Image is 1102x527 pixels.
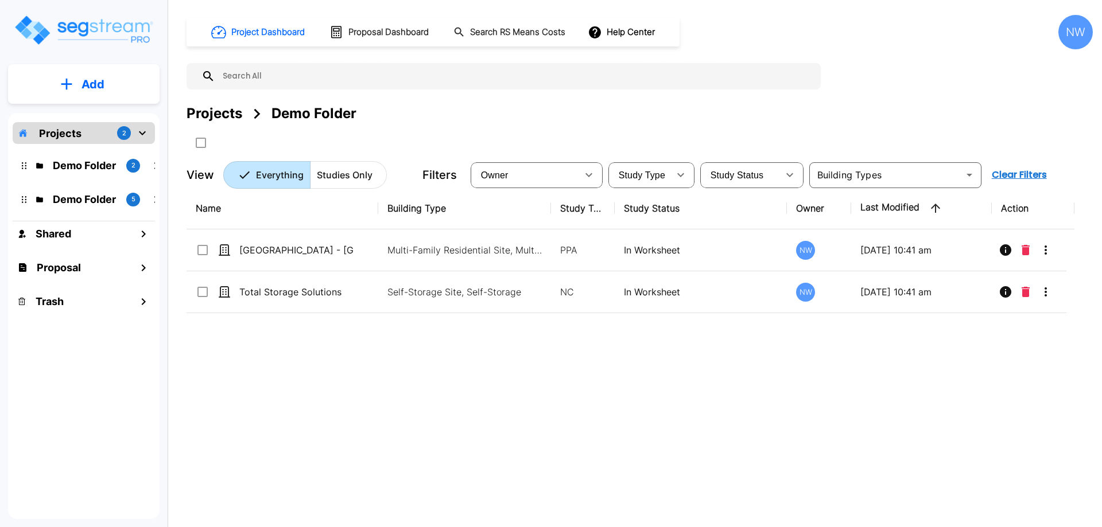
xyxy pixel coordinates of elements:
div: Select [703,159,778,191]
input: Building Types [813,167,959,183]
p: 2 [122,128,126,138]
button: More-Options [1034,239,1057,261]
img: Logo [13,14,154,46]
div: NW [796,241,815,260]
input: Search All [215,63,815,89]
h1: Search RS Means Costs [470,26,565,39]
button: Info [994,239,1017,261]
p: Studies Only [317,168,372,182]
button: Studies Only [310,161,387,189]
button: Clear Filters [987,163,1051,186]
h1: Shared [36,226,71,241]
button: SelectAll [189,131,212,154]
button: Everything [223,161,311,189]
th: Owner [787,188,851,229]
div: Demo Folder [271,103,356,124]
p: [DATE] 10:41 am [860,285,983,299]
button: Project Dashboard [207,19,311,45]
h1: Proposal Dashboard [348,26,429,39]
p: Self-Storage Site, Self-Storage [387,285,542,299]
th: Study Type [551,188,615,229]
p: 5 [131,194,135,204]
p: View [187,166,214,184]
div: Projects [187,103,242,124]
th: Study Status [615,188,787,229]
th: Building Type [378,188,551,229]
div: Select [473,159,577,191]
p: Projects [39,126,82,141]
button: Search RS Means Costs [449,21,572,44]
th: Name [187,188,378,229]
div: NW [1058,15,1093,49]
button: Delete [1017,280,1034,303]
th: Action [992,188,1075,229]
p: 2 [131,161,135,170]
button: Delete [1017,239,1034,261]
button: Help Center [585,21,659,43]
button: Add [8,68,160,101]
p: Add [82,76,104,93]
p: [GEOGRAPHIC_DATA] - [GEOGRAPHIC_DATA] [239,243,354,257]
div: Platform [223,161,387,189]
button: Proposal Dashboard [325,20,435,44]
span: Study Type [619,170,665,180]
p: [DATE] 10:41 am [860,243,983,257]
div: Select [611,159,669,191]
div: NW [796,283,815,302]
p: Everything [256,168,304,182]
h1: Project Dashboard [231,26,305,39]
th: Last Modified [851,188,992,229]
p: NC [560,285,606,299]
button: Info [994,280,1017,303]
p: Filters [422,166,457,184]
span: Study Status [711,170,764,180]
button: More-Options [1034,280,1057,303]
p: PPA [560,243,606,257]
span: Owner [481,170,509,180]
p: Demo Folder [53,192,117,207]
button: Open [961,167,977,183]
p: In Worksheet [624,243,778,257]
p: Demo Folder [53,158,117,173]
p: Total Storage Solutions [239,285,354,299]
p: In Worksheet [624,285,778,299]
h1: Proposal [37,260,81,275]
p: Multi-Family Residential Site, Multi-Family Residential [387,243,542,257]
h1: Trash [36,294,64,309]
